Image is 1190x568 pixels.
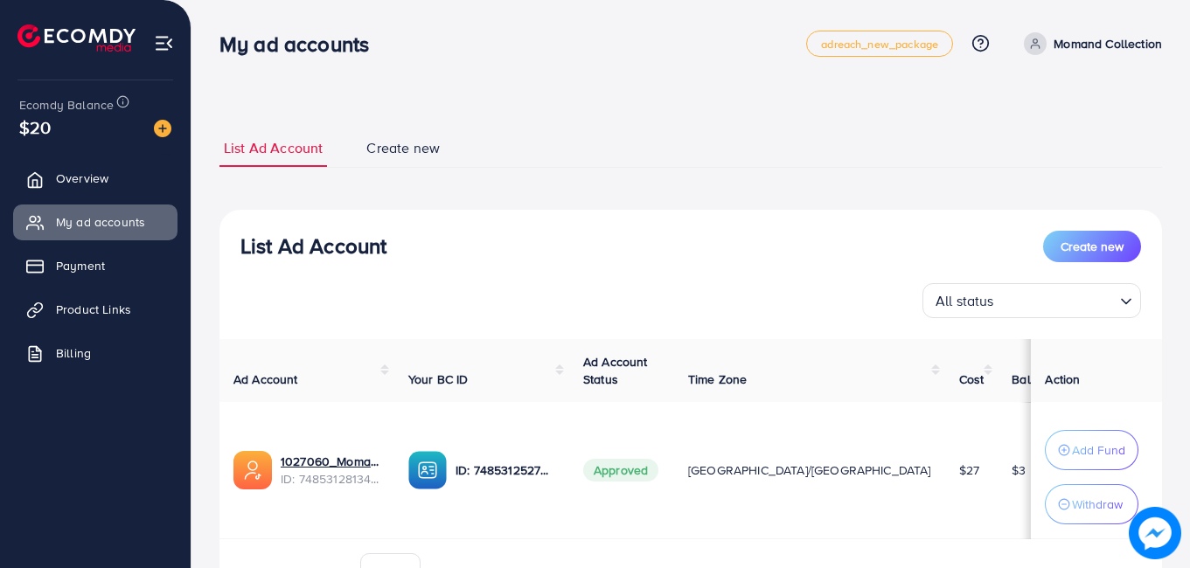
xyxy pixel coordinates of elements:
[17,24,136,52] img: logo
[1017,32,1162,55] a: Momand Collection
[13,204,177,239] a: My ad accounts
[922,283,1141,318] div: Search for option
[281,453,380,488] div: <span class='underline'>1027060_Momand collection_1742810214189</span></br>7485312813473579009
[932,288,998,314] span: All status
[1045,371,1080,388] span: Action
[1012,371,1058,388] span: Balance
[1045,484,1138,524] button: Withdraw
[1061,238,1124,255] span: Create new
[240,233,386,259] h3: List Ad Account
[219,31,383,57] h3: My ad accounts
[154,120,171,137] img: image
[1072,494,1123,515] p: Withdraw
[56,301,131,318] span: Product Links
[583,353,648,388] span: Ad Account Status
[366,138,440,158] span: Create new
[56,213,145,231] span: My ad accounts
[583,459,658,481] span: Approved
[154,33,174,53] img: menu
[408,371,469,388] span: Your BC ID
[1043,231,1141,262] button: Create new
[1129,507,1181,559] img: image
[688,461,931,479] span: [GEOGRAPHIC_DATA]/[GEOGRAPHIC_DATA]
[456,460,555,481] p: ID: 7485312527996502033
[13,248,177,283] a: Payment
[999,285,1113,314] input: Search for option
[233,451,272,489] img: ic-ads-acc.e4c84228.svg
[959,461,979,479] span: $27
[56,344,91,362] span: Billing
[56,257,105,274] span: Payment
[1072,440,1125,461] p: Add Fund
[13,161,177,196] a: Overview
[281,453,380,470] a: 1027060_Momand collection_1742810214189
[56,170,108,187] span: Overview
[688,371,747,388] span: Time Zone
[13,292,177,327] a: Product Links
[959,371,985,388] span: Cost
[233,371,298,388] span: Ad Account
[1045,430,1138,470] button: Add Fund
[19,114,51,140] span: $20
[1054,33,1162,54] p: Momand Collection
[806,31,953,57] a: adreach_new_package
[224,138,323,158] span: List Ad Account
[821,38,938,50] span: adreach_new_package
[408,451,447,489] img: ic-ba-acc.ded83a64.svg
[281,470,380,488] span: ID: 7485312813473579009
[1012,461,1026,479] span: $3
[19,96,114,114] span: Ecomdy Balance
[13,336,177,371] a: Billing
